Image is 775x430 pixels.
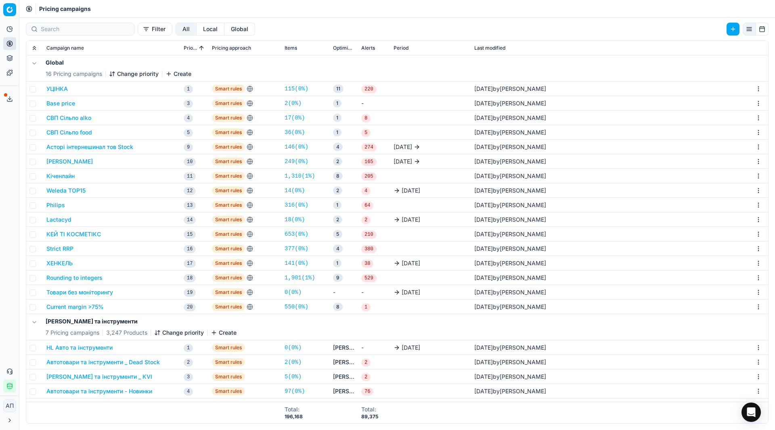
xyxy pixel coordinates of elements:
span: 205 [361,172,377,180]
button: Sorted by Priority ascending [197,44,205,52]
span: 16 [184,245,196,253]
span: Smart rules [212,99,245,107]
span: Smart rules [212,373,245,381]
span: 9 [333,274,343,282]
button: Кіченлайн [46,172,75,180]
button: Expand all [29,43,39,53]
span: АП [4,400,16,412]
a: [PERSON_NAME] та інструменти [333,373,355,381]
td: - [358,285,390,300]
td: - [330,285,358,300]
span: [DATE] [474,344,493,351]
span: 380 [361,245,377,253]
span: [DATE] [474,216,493,223]
span: 15 [184,231,196,239]
span: 18 [184,274,196,282]
div: by [PERSON_NAME] [474,157,546,166]
a: 97(0%) [285,387,305,395]
span: 8 [333,172,343,180]
span: 220 [361,85,377,93]
a: 1,901(1%) [285,274,315,282]
span: 64 [361,201,373,210]
div: Total : [361,405,378,413]
span: 2 [361,216,371,224]
span: 1 [333,259,341,267]
a: 146(0%) [285,143,308,151]
a: 18(0%) [285,216,305,224]
span: [DATE] [474,260,493,266]
span: Items [285,45,297,51]
span: 2 [333,157,342,166]
span: 1 [184,344,193,352]
button: Weleda TOP15 [46,187,86,195]
input: Search [41,25,129,33]
span: [DATE] [474,231,493,237]
a: 653(0%) [285,230,308,238]
h5: [PERSON_NAME] та інструменти [46,317,237,325]
span: 1 [333,99,341,107]
a: [PERSON_NAME] та інструменти [333,387,355,395]
span: [DATE] [474,100,493,107]
div: by [PERSON_NAME] [474,288,546,296]
span: Smart rules [212,387,245,395]
div: by [PERSON_NAME] [474,303,546,311]
span: 12 [184,187,196,195]
button: Автотовари та інструменти - Новинки [46,387,152,395]
span: Smart rules [212,344,245,352]
button: КЕЙ ТІ КОСМЕТІКС [46,230,101,238]
div: by [PERSON_NAME] [474,274,546,282]
span: 11 [184,172,196,180]
a: 316(0%) [285,201,308,209]
button: Автотовари та інструменти _ Dead Stock [46,358,160,366]
span: 2 [184,359,193,367]
div: by [PERSON_NAME] [474,216,546,224]
span: 165 [361,158,377,166]
span: [DATE] [474,289,493,296]
span: 1 [333,201,341,209]
span: 1 [184,85,193,93]
span: [DATE] [474,303,493,310]
span: Pricing approach [212,45,251,51]
span: 2 [333,187,342,195]
span: 4 [184,388,193,396]
span: 3,247 Products [106,329,147,337]
span: 5 [361,129,371,137]
div: by [PERSON_NAME] [474,143,546,151]
div: by [PERSON_NAME] [474,245,546,253]
span: Priority [184,45,197,51]
span: 8 [333,303,343,311]
span: [DATE] [474,373,493,380]
span: [DATE] [474,274,493,281]
div: by [PERSON_NAME] [474,187,546,195]
button: Filter [138,23,172,36]
span: 210 [361,231,377,239]
span: 2 [333,216,342,224]
span: [DATE] [394,143,412,151]
span: [DATE] [474,129,493,136]
span: 16 Pricing campaigns [46,70,102,78]
a: 5(0%) [285,373,302,381]
span: 5 [184,129,193,137]
span: 19 [184,289,196,297]
span: 4 [333,143,343,151]
span: [DATE] [474,359,493,365]
div: by [PERSON_NAME] [474,344,546,352]
span: 4 [361,187,371,195]
button: Товари без моніторингу [46,288,113,296]
a: 377(0%) [285,245,308,253]
a: [PERSON_NAME] та інструменти [333,358,355,366]
h5: Global [46,59,191,67]
span: [DATE] [474,143,493,150]
span: 2 [361,373,371,381]
span: Smart rules [212,143,245,151]
span: 7 Pricing campaigns [46,329,99,337]
span: [DATE] [474,114,493,121]
span: Smart rules [212,128,245,136]
span: 20 [184,303,196,311]
span: Smart rules [212,187,245,195]
div: 196,168 [285,413,303,420]
span: [DATE] [402,259,420,267]
div: Open Intercom Messenger [741,403,761,422]
span: Smart rules [212,274,245,282]
span: [DATE] [474,172,493,179]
